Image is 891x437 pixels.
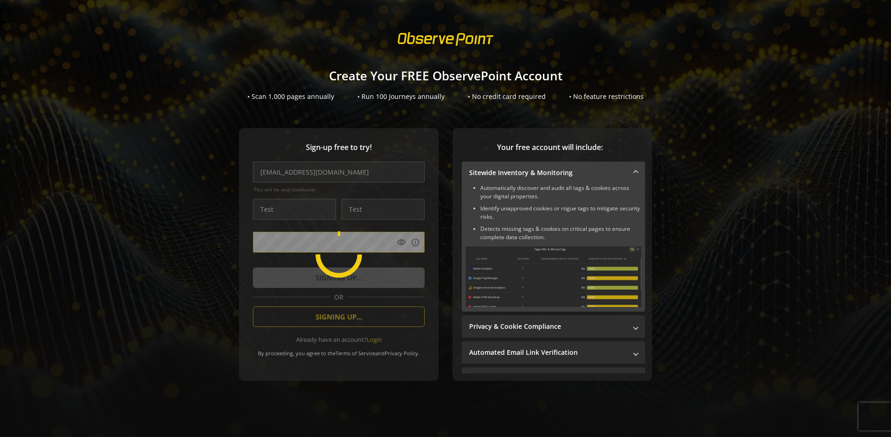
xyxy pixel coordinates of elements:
div: By proceeding, you agree to the and . [253,344,425,357]
div: • No credit card required [468,92,546,101]
span: Sign-up free to try! [253,142,425,153]
div: • Run 100 Journeys annually [357,92,445,101]
li: Identify unapproved cookies or rogue tags to mitigate security risks. [480,204,641,221]
mat-expansion-panel-header: Privacy & Cookie Compliance [462,315,645,338]
div: Sitewide Inventory & Monitoring [462,184,645,312]
li: Detects missing tags & cookies on critical pages to ensure complete data collection. [480,225,641,241]
mat-panel-title: Automated Email Link Verification [469,348,626,357]
mat-panel-title: Sitewide Inventory & Monitoring [469,168,626,177]
span: Your free account will include: [462,142,638,153]
mat-expansion-panel-header: Sitewide Inventory & Monitoring [462,162,645,184]
a: Privacy Policy [385,350,418,357]
div: • No feature restrictions [569,92,644,101]
div: • Scan 1,000 pages annually [247,92,334,101]
a: Terms of Service [336,350,375,357]
img: Sitewide Inventory & Monitoring [465,246,641,307]
mat-panel-title: Privacy & Cookie Compliance [469,322,626,331]
li: Automatically discover and audit all tags & cookies across your digital properties. [480,184,641,201]
mat-expansion-panel-header: Automated Email Link Verification [462,341,645,364]
mat-expansion-panel-header: Performance Monitoring with Web Vitals [462,367,645,390]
